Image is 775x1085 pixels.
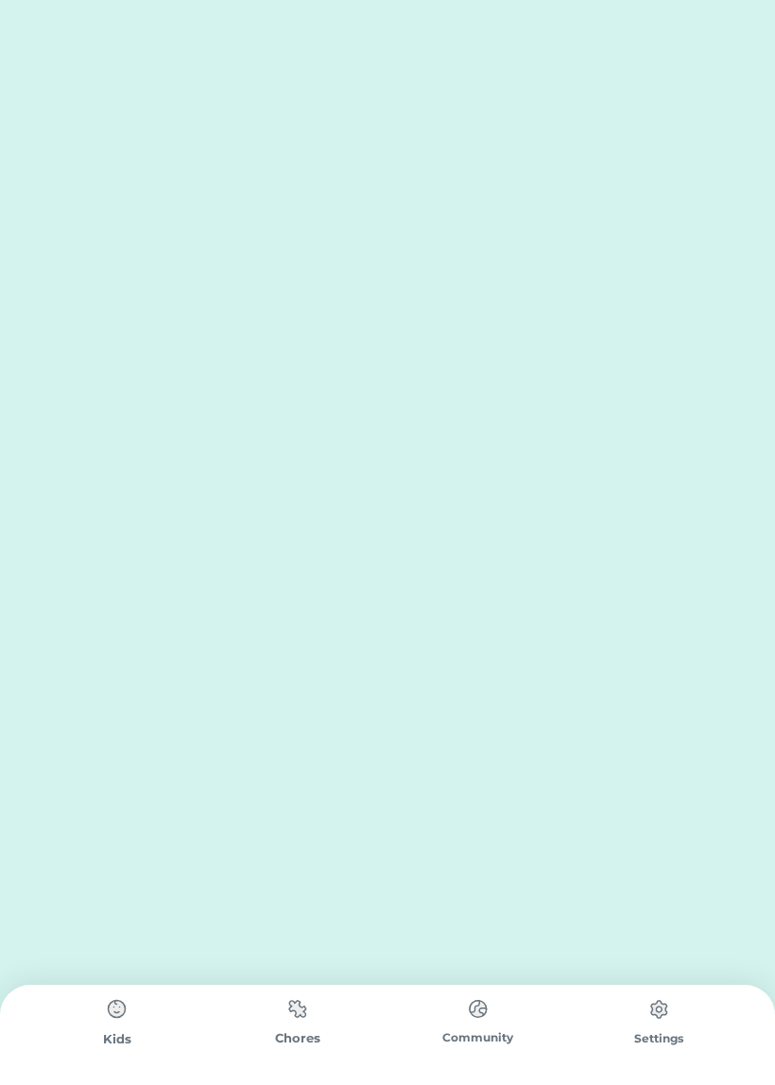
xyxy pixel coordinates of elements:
[459,990,497,1027] img: type%3Dchores%2C%20state%3Ddefault.svg
[207,1029,387,1048] div: Chores
[387,1029,568,1046] div: Community
[279,990,317,1027] img: type%3Dchores%2C%20state%3Ddefault.svg
[26,1030,207,1049] div: Kids
[98,990,136,1028] img: type%3Dchores%2C%20state%3Ddefault.svg
[568,1030,749,1047] div: Settings
[640,990,678,1028] img: type%3Dchores%2C%20state%3Ddefault.svg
